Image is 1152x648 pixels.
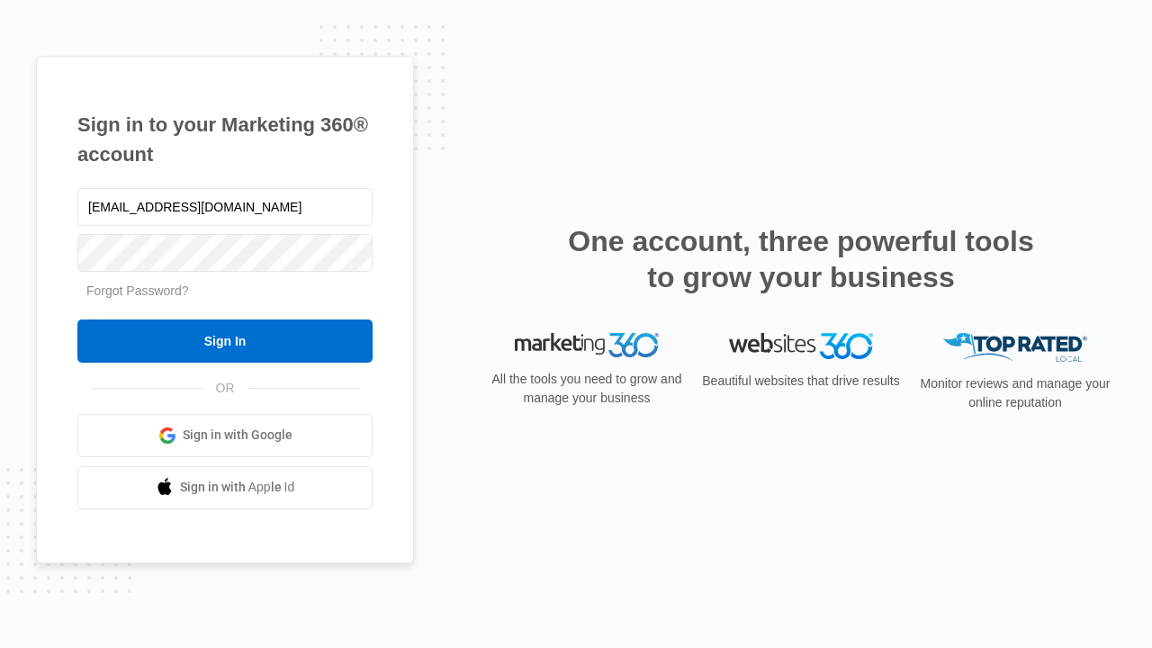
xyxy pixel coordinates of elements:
[77,466,373,509] a: Sign in with Apple Id
[729,333,873,359] img: Websites 360
[515,333,659,358] img: Marketing 360
[86,283,189,298] a: Forgot Password?
[914,374,1116,412] p: Monitor reviews and manage your online reputation
[700,372,902,391] p: Beautiful websites that drive results
[77,319,373,363] input: Sign In
[562,223,1039,295] h2: One account, three powerful tools to grow your business
[203,379,247,398] span: OR
[943,333,1087,363] img: Top Rated Local
[486,370,688,408] p: All the tools you need to grow and manage your business
[183,426,292,445] span: Sign in with Google
[77,414,373,457] a: Sign in with Google
[77,188,373,226] input: Email
[180,478,295,497] span: Sign in with Apple Id
[77,110,373,169] h1: Sign in to your Marketing 360® account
